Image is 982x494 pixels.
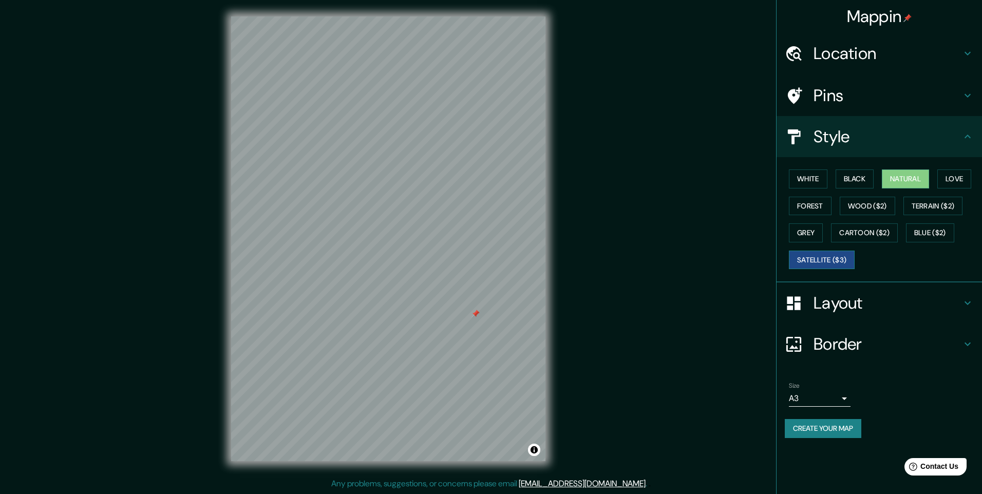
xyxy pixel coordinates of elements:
button: Terrain ($2) [903,197,963,216]
button: Black [836,169,874,188]
label: Size [789,382,800,390]
h4: Pins [814,85,961,106]
div: Style [777,116,982,157]
button: Love [937,169,971,188]
button: Satellite ($3) [789,251,855,270]
button: Cartoon ($2) [831,223,898,242]
div: Pins [777,75,982,116]
iframe: Help widget launcher [891,454,971,483]
h4: Style [814,126,961,147]
div: Location [777,33,982,74]
button: Blue ($2) [906,223,954,242]
button: Forest [789,197,832,216]
button: Wood ($2) [840,197,895,216]
a: [EMAIL_ADDRESS][DOMAIN_NAME] [519,478,646,489]
h4: Layout [814,293,961,313]
canvas: Map [231,16,545,461]
button: Create your map [785,419,861,438]
div: A3 [789,390,851,407]
div: Layout [777,282,982,324]
div: . [649,478,651,490]
h4: Border [814,334,961,354]
div: . [647,478,649,490]
button: Natural [882,169,929,188]
h4: Mappin [847,6,912,27]
img: pin-icon.png [903,14,912,22]
h4: Location [814,43,961,64]
button: White [789,169,827,188]
div: Border [777,324,982,365]
button: Toggle attribution [528,444,540,456]
button: Grey [789,223,823,242]
p: Any problems, suggestions, or concerns please email . [331,478,647,490]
